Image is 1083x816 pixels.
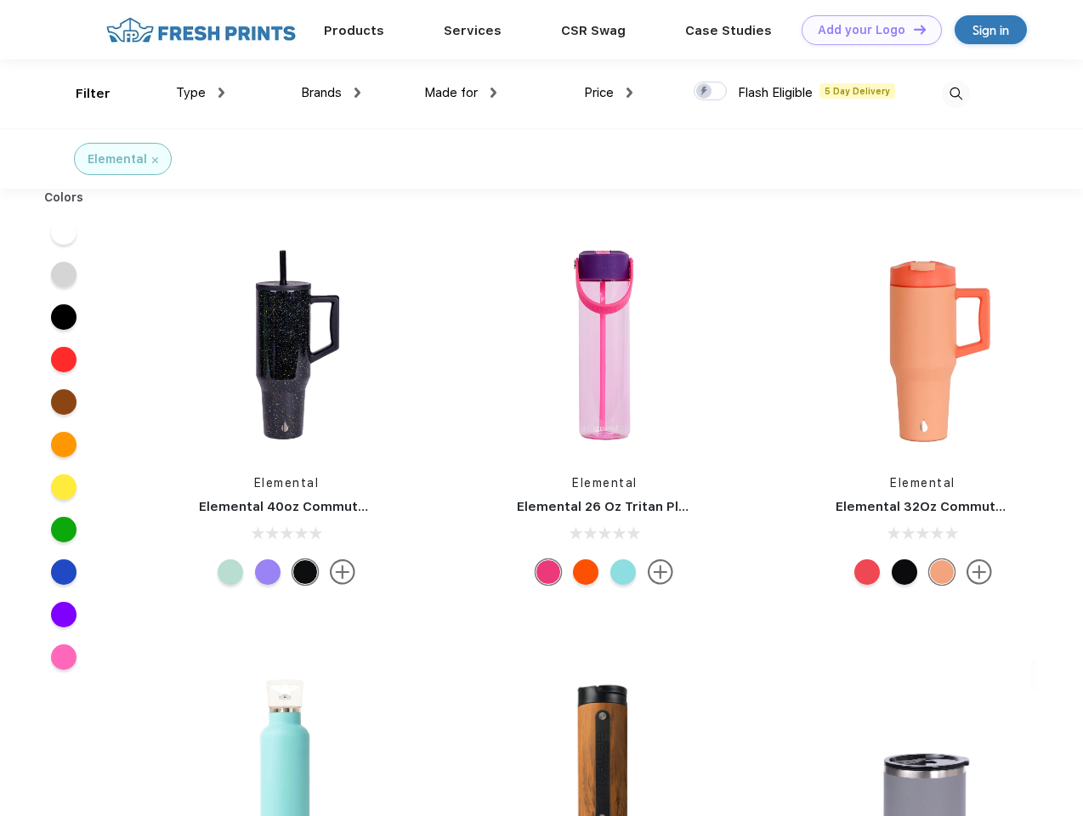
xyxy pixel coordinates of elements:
[561,23,626,38] a: CSR Swag
[648,559,673,585] img: more.svg
[810,231,1036,457] img: func=resize&h=266
[818,23,905,37] div: Add your Logo
[627,88,632,98] img: dropdown.png
[444,23,502,38] a: Services
[929,559,955,585] div: Peach Sunrise
[173,231,400,457] img: func=resize&h=266
[836,499,1067,514] a: Elemental 32Oz Commuter Tumbler
[292,559,318,585] div: Black Speckle
[255,559,281,585] div: Iridescent
[854,559,880,585] div: Red
[572,476,638,490] a: Elemental
[152,157,158,163] img: filter_cancel.svg
[536,559,561,585] div: Berries Blast
[972,20,1009,40] div: Sign in
[176,85,206,100] span: Type
[819,83,895,99] span: 5 Day Delivery
[584,85,614,100] span: Price
[76,84,111,104] div: Filter
[88,150,147,168] div: Elemental
[354,88,360,98] img: dropdown.png
[101,15,301,45] img: fo%20logo%202.webp
[301,85,342,100] span: Brands
[218,88,224,98] img: dropdown.png
[490,88,496,98] img: dropdown.png
[199,499,429,514] a: Elemental 40oz Commuter Tumbler
[491,231,717,457] img: func=resize&h=266
[424,85,478,100] span: Made for
[967,559,992,585] img: more.svg
[955,15,1027,44] a: Sign in
[254,476,320,490] a: Elemental
[738,85,813,100] span: Flash Eligible
[610,559,636,585] div: Berry breeze
[942,80,970,108] img: desktop_search.svg
[914,25,926,34] img: DT
[324,23,384,38] a: Products
[517,499,798,514] a: Elemental 26 Oz Tritan Plastic Water Bottle
[892,559,917,585] div: Black Speckle
[890,476,955,490] a: Elemental
[330,559,355,585] img: more.svg
[31,189,97,207] div: Colors
[573,559,598,585] div: Orange
[218,559,243,585] div: Mint Sorbet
